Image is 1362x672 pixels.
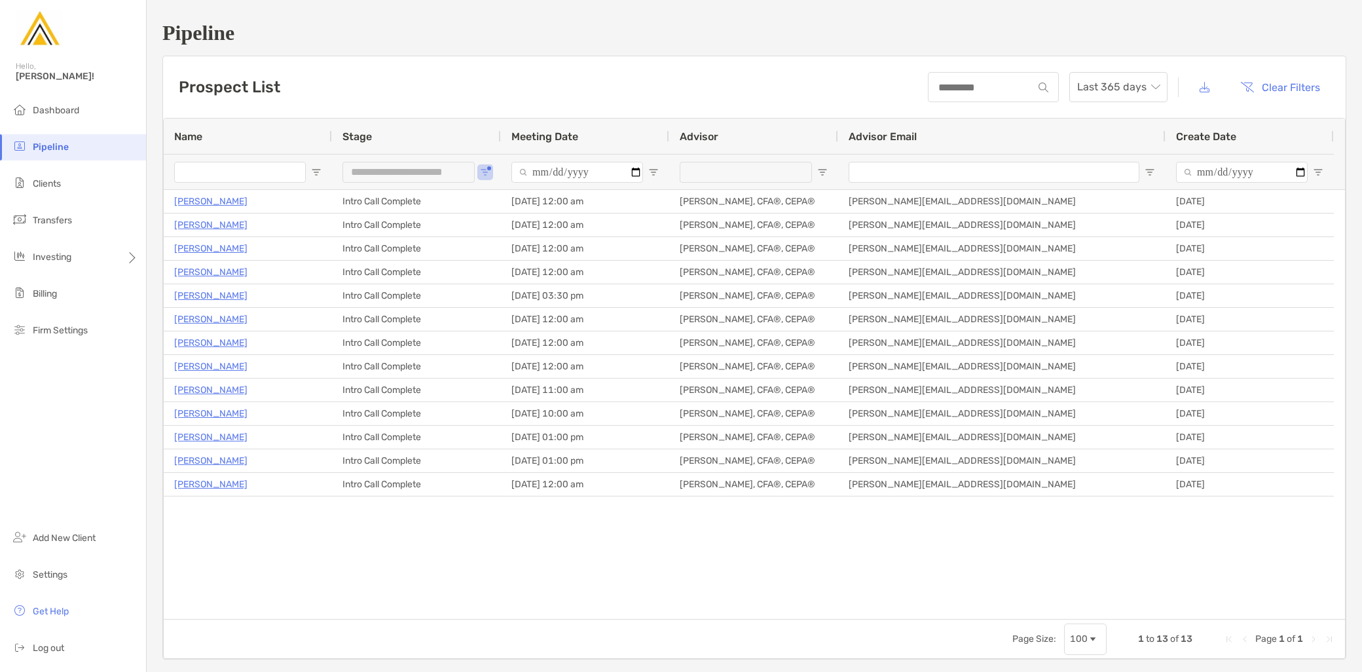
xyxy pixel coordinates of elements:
div: Intro Call Complete [332,261,501,284]
span: Transfers [33,215,72,226]
div: [DATE] [1166,284,1334,307]
input: Create Date Filter Input [1176,162,1308,183]
button: Open Filter Menu [311,167,322,177]
div: [PERSON_NAME][EMAIL_ADDRESS][DOMAIN_NAME] [838,331,1166,354]
a: [PERSON_NAME] [174,453,248,469]
span: Get Help [33,606,69,617]
div: [DATE] [1166,402,1334,425]
span: Billing [33,288,57,299]
div: [DATE] [1166,214,1334,236]
img: get-help icon [12,603,28,618]
span: Name [174,130,202,143]
div: [PERSON_NAME], CFA®, CEPA® [669,331,838,354]
a: [PERSON_NAME] [174,382,248,398]
input: Name Filter Input [174,162,306,183]
div: [DATE] 12:00 am [501,308,669,331]
div: [DATE] 12:00 am [501,190,669,213]
img: clients icon [12,175,28,191]
div: [PERSON_NAME], CFA®, CEPA® [669,426,838,449]
span: [PERSON_NAME]! [16,71,138,82]
div: 100 [1070,633,1088,644]
img: pipeline icon [12,138,28,154]
span: 1 [1279,633,1285,644]
div: Last Page [1324,634,1334,644]
div: [PERSON_NAME], CFA®, CEPA® [669,379,838,401]
img: input icon [1039,83,1048,92]
a: [PERSON_NAME] [174,429,248,445]
span: 1 [1297,633,1303,644]
div: [DATE] [1166,449,1334,472]
div: Intro Call Complete [332,402,501,425]
div: First Page [1224,634,1234,644]
img: logout icon [12,639,28,655]
span: Add New Client [33,532,96,544]
span: Page [1255,633,1277,644]
button: Open Filter Menu [1313,167,1323,177]
div: [PERSON_NAME][EMAIL_ADDRESS][DOMAIN_NAME] [838,449,1166,472]
a: [PERSON_NAME] [174,405,248,422]
a: [PERSON_NAME] [174,217,248,233]
img: billing icon [12,285,28,301]
span: Create Date [1176,130,1236,143]
h3: Prospect List [179,78,280,96]
span: Investing [33,252,71,263]
div: Previous Page [1240,634,1250,644]
div: Page Size [1064,624,1107,655]
span: 13 [1156,633,1168,644]
p: [PERSON_NAME] [174,288,248,304]
div: Intro Call Complete [332,449,501,472]
div: [PERSON_NAME][EMAIL_ADDRESS][DOMAIN_NAME] [838,379,1166,401]
img: Zoe Logo [16,5,63,52]
div: [PERSON_NAME][EMAIL_ADDRESS][DOMAIN_NAME] [838,426,1166,449]
p: [PERSON_NAME] [174,264,248,280]
div: [PERSON_NAME], CFA®, CEPA® [669,237,838,260]
img: add_new_client icon [12,529,28,545]
span: 13 [1181,633,1192,644]
div: [DATE] [1166,379,1334,401]
div: [PERSON_NAME], CFA®, CEPA® [669,261,838,284]
input: Advisor Email Filter Input [849,162,1139,183]
div: [DATE] 12:00 am [501,473,669,496]
div: [PERSON_NAME][EMAIL_ADDRESS][DOMAIN_NAME] [838,473,1166,496]
a: [PERSON_NAME] [174,193,248,210]
div: [PERSON_NAME], CFA®, CEPA® [669,308,838,331]
p: [PERSON_NAME] [174,311,248,327]
span: Firm Settings [33,325,88,336]
div: [PERSON_NAME][EMAIL_ADDRESS][DOMAIN_NAME] [838,355,1166,378]
div: [DATE] 12:00 am [501,355,669,378]
span: to [1146,633,1154,644]
div: [DATE] 11:00 am [501,379,669,401]
span: of [1170,633,1179,644]
span: Clients [33,178,61,189]
div: [DATE] 03:30 pm [501,284,669,307]
div: [DATE] 01:00 pm [501,426,669,449]
div: [PERSON_NAME], CFA®, CEPA® [669,449,838,472]
div: Intro Call Complete [332,331,501,354]
img: dashboard icon [12,102,28,117]
div: [PERSON_NAME][EMAIL_ADDRESS][DOMAIN_NAME] [838,284,1166,307]
a: [PERSON_NAME] [174,476,248,493]
a: [PERSON_NAME] [174,358,248,375]
a: [PERSON_NAME] [174,240,248,257]
span: Advisor Email [849,130,917,143]
div: [DATE] 12:00 am [501,237,669,260]
div: Intro Call Complete [332,308,501,331]
div: [DATE] [1166,308,1334,331]
div: [PERSON_NAME], CFA®, CEPA® [669,284,838,307]
span: of [1287,633,1295,644]
div: [PERSON_NAME][EMAIL_ADDRESS][DOMAIN_NAME] [838,237,1166,260]
div: [PERSON_NAME][EMAIL_ADDRESS][DOMAIN_NAME] [838,261,1166,284]
span: Settings [33,569,67,580]
span: Log out [33,643,64,654]
div: [DATE] 12:00 am [501,331,669,354]
div: [PERSON_NAME], CFA®, CEPA® [669,473,838,496]
div: [DATE] [1166,237,1334,260]
div: [DATE] [1166,261,1334,284]
div: Intro Call Complete [332,214,501,236]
